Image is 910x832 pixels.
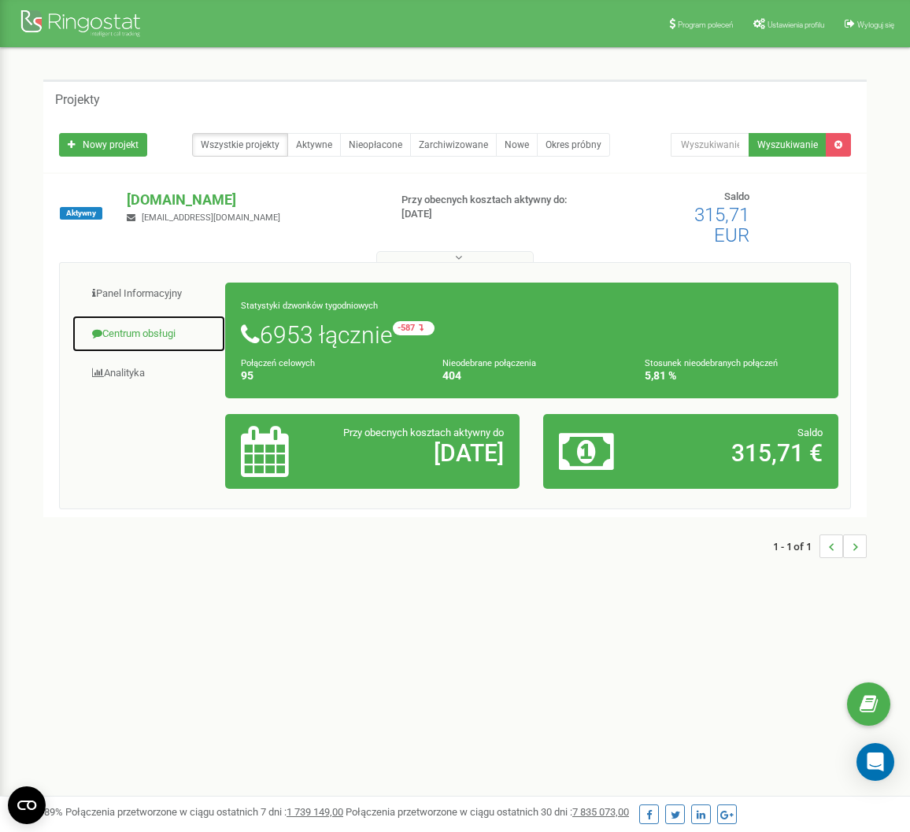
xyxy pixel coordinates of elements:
span: [EMAIL_ADDRESS][DOMAIN_NAME] [142,213,280,223]
p: [DOMAIN_NAME] [127,190,375,210]
a: Nowe [496,133,538,157]
h1: 6953 łącznie [241,321,823,348]
span: Połączenia przetworzone w ciągu ostatnich 30 dni : [346,806,629,818]
span: Przy obecnych kosztach aktywny do [343,427,504,438]
h4: 95 [241,370,419,382]
nav: ... [773,519,867,574]
small: Stosunek nieodebranych połączeń [645,358,778,368]
small: Statystyki dzwonków tygodniowych [241,301,378,311]
span: Program poleceń [678,20,733,29]
a: Panel Informacyjny [72,275,226,313]
h4: 404 [442,370,620,382]
p: Przy obecnych kosztach aktywny do: [DATE] [401,193,582,222]
span: Saldo [724,190,749,202]
a: Nieopłacone [340,133,411,157]
h4: 5,81 % [645,370,823,382]
a: Analityka [72,354,226,393]
a: Okres próbny [537,133,610,157]
a: Centrum obsługi [72,315,226,353]
a: Nowy projekt [59,133,147,157]
a: Wszystkie projekty [192,133,288,157]
span: Aktywny [60,207,102,220]
u: 7 835 073,00 [572,806,629,818]
div: Open Intercom Messenger [856,743,894,781]
a: Zarchiwizowane [410,133,497,157]
span: Wyloguj się [857,20,894,29]
span: 1 - 1 of 1 [773,534,819,558]
small: Połączeń celowych [241,358,315,368]
a: Aktywne [287,133,341,157]
small: Nieodebrane połączenia [442,358,536,368]
h5: Projekty [55,93,100,107]
button: Open CMP widget [8,786,46,824]
button: Wyszukiwanie [749,133,827,157]
span: Saldo [797,427,823,438]
span: Ustawienia profilu [768,20,824,29]
h2: [DATE] [336,440,504,466]
span: 315,71 EUR [694,204,749,246]
input: Wyszukiwanie [671,133,749,157]
span: Połączenia przetworzone w ciągu ostatnich 7 dni : [65,806,343,818]
h2: 315,71 € [655,440,823,466]
small: -587 [393,321,435,335]
u: 1 739 149,00 [287,806,343,818]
